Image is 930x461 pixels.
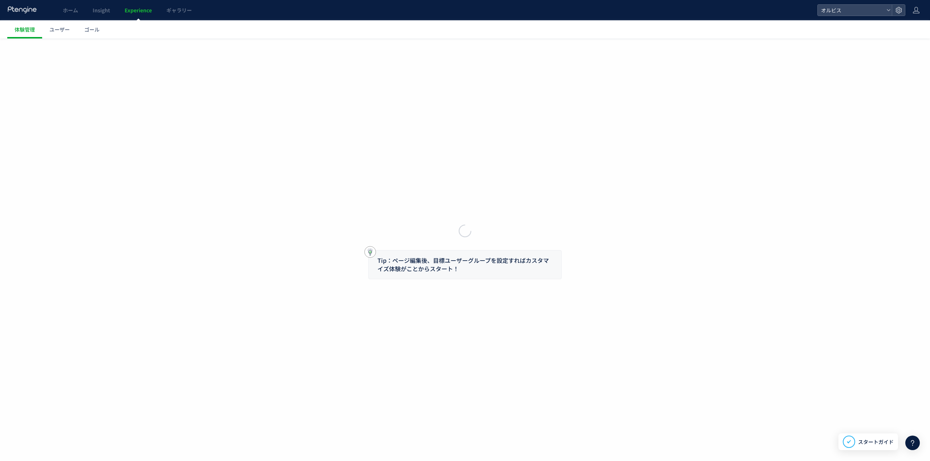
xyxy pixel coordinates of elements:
[84,26,100,33] span: ゴール
[93,7,110,14] span: Insight
[858,438,894,446] span: スタートガイド
[49,26,70,33] span: ユーザー
[166,7,192,14] span: ギャラリー
[819,5,883,16] span: オルビス
[125,7,152,14] span: Experience
[377,256,549,273] span: Tip：ページ編集後、目標ユーザーグループを設定すればカスタマイズ体験がことからスタート！
[63,7,78,14] span: ホーム
[15,26,35,33] span: 体験管理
